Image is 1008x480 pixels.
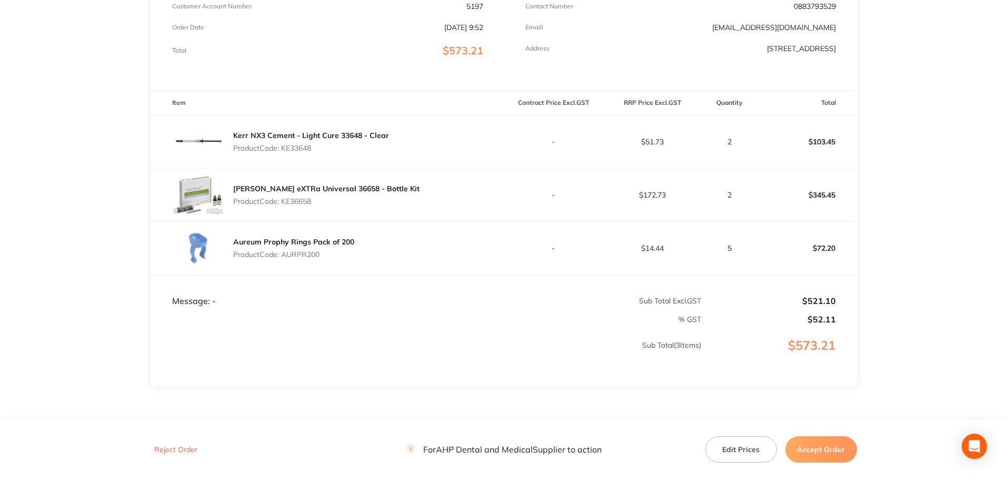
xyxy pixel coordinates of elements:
p: $573.21 [702,338,856,374]
p: Product Code: KE36658 [233,197,420,205]
p: $14.44 [603,244,701,252]
a: Kerr NX3 Cement - Light Cure 33648 - Clear [233,131,389,140]
p: Contact Number [525,3,573,10]
p: For AHP Dental and Medical Supplier to action [406,445,602,455]
p: [STREET_ADDRESS] [767,44,836,53]
img: YmpmZGF1dA [172,115,225,168]
p: - [505,138,603,146]
p: $345.45 [759,182,856,208]
p: 5 [702,244,757,252]
a: [EMAIL_ADDRESS][DOMAIN_NAME] [712,23,836,32]
p: $72.20 [759,236,856,261]
th: Total [758,91,857,115]
p: - [505,191,603,199]
p: Sub Total ( 3 Items) [152,341,701,370]
th: Quantity [702,91,758,115]
button: Accept Order [785,436,857,463]
p: $172.73 [603,191,701,199]
p: Order Date [172,24,204,31]
p: - [505,244,603,252]
div: Open Intercom Messenger [962,434,987,459]
p: 2 [702,138,757,146]
p: 5197 [466,2,483,11]
p: Emaill [525,24,543,31]
img: enJmbzY4Yw [172,222,225,275]
p: Product Code: AURPR200 [233,250,354,259]
th: Contract Price Excl. GST [504,91,603,115]
a: Aureum Prophy Rings Pack of 200 [233,237,354,247]
p: $103.45 [759,129,856,154]
button: Edit Prices [705,436,777,463]
p: Product Code: KE33648 [233,144,389,152]
th: Item [151,91,504,115]
p: Customer Account Number [172,3,252,10]
p: $52.11 [702,315,836,324]
p: 2 [702,191,757,199]
p: $521.10 [702,296,836,306]
p: % GST [152,315,701,324]
span: $573.21 [443,44,483,57]
p: Total [172,47,186,54]
p: 0883793529 [794,2,836,11]
a: [PERSON_NAME] eXTRa Universal 36658 - Bottle Kit [233,184,420,193]
th: RRP Price Excl. GST [603,91,702,115]
td: Message: - [151,275,504,306]
p: [DATE] 9:52 [444,23,483,32]
p: Address [525,45,550,52]
p: Sub Total Excl. GST [505,297,701,305]
p: $51.73 [603,138,701,146]
button: Reject Order [151,445,201,455]
img: dnNjZ3JsOQ [172,169,225,221]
